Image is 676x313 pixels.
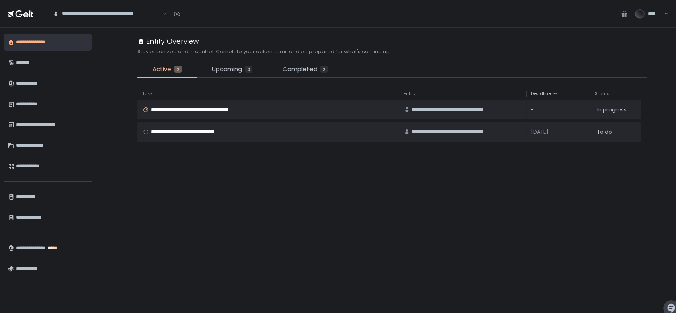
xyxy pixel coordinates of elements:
[137,48,391,55] h2: Stay organized and in control. Complete your action items and be prepared for what's coming up.
[597,106,627,113] span: In progress
[404,91,416,97] span: Entity
[152,65,171,74] span: Active
[283,65,317,74] span: Completed
[531,128,549,136] span: [DATE]
[137,36,199,47] div: Entity Overview
[597,128,612,136] span: To do
[142,91,153,97] span: Task
[174,66,182,73] div: 2
[212,65,242,74] span: Upcoming
[320,66,328,73] div: 2
[531,106,534,113] span: -
[245,66,252,73] div: 0
[48,6,167,22] div: Search for option
[531,91,551,97] span: Deadline
[53,17,162,25] input: Search for option
[595,91,610,97] span: Status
